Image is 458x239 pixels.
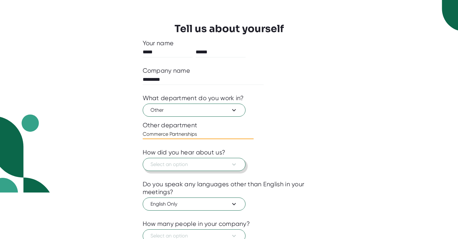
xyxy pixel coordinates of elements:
[174,23,284,35] h3: Tell us about yourself
[143,67,190,75] div: Company name
[143,104,246,117] button: Other
[150,200,238,208] span: English Only
[143,180,316,196] div: Do you speak any languages other than English in your meetings?
[143,158,246,171] button: Select an option
[143,94,244,102] div: What department do you work in?
[143,121,316,129] div: Other department
[150,106,238,114] span: Other
[143,198,246,211] button: English Only
[143,129,254,139] input: What department?
[143,39,316,47] div: Your name
[143,220,250,228] div: How many people in your company?
[143,149,226,156] div: How did you hear about us?
[150,161,238,168] span: Select an option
